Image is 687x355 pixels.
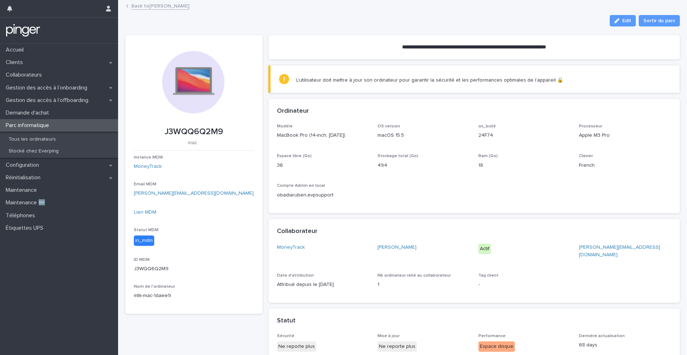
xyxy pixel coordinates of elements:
p: Parc informatique [3,122,55,129]
p: Réinitialisation [3,174,46,181]
div: Ne reporte plus [377,341,417,352]
p: L'utilisateur doit mettre à jour son ordinateur pour garantir la sécurité et les performances opt... [296,77,563,83]
a: [PERSON_NAME][EMAIL_ADDRESS][DOMAIN_NAME] [134,191,254,196]
h2: Statut [277,317,296,325]
p: Tous les ordinateurs [3,136,62,142]
p: Demande d'achat [3,110,55,116]
h2: Collaborateur [277,228,317,235]
span: Instance MDM [134,155,163,160]
div: Actif [478,244,491,254]
p: 1 [377,281,470,288]
span: Email MDM [134,182,156,186]
p: MacBook Pro (14-inch, [DATE]) [277,132,369,139]
a: [PERSON_NAME] [377,244,416,251]
p: French [579,162,671,169]
p: mac [134,140,251,146]
p: 24F74 [478,132,571,139]
p: J3WQQ6Q2M9 [134,265,254,273]
p: Clients [3,59,29,66]
span: Sécurité [277,334,294,338]
span: Espace libre (Go) [277,154,312,158]
a: Lien MDM [134,210,156,215]
span: Modèle [277,124,293,128]
p: 18 [478,162,571,169]
span: Edit [622,18,631,23]
span: Nom de l'ordinateur [134,285,175,289]
span: Ram (Go) [478,154,498,158]
p: Stocké chez Everping [3,148,64,154]
span: Dernière actualisation [579,334,625,338]
p: 36 [277,162,369,169]
p: Téléphones [3,212,41,219]
h2: Ordinateur [277,107,309,115]
p: Gestion des accès à l’offboarding [3,97,94,104]
p: 68 days [579,341,671,349]
a: [PERSON_NAME][EMAIL_ADDRESS][DOMAIN_NAME] [579,245,660,257]
p: Collaborateurs [3,72,48,78]
p: mtk-mac-1daee9 [134,292,254,300]
span: Tag client [478,273,498,278]
span: ID MDM [134,258,150,262]
span: Date d'attribution [277,273,314,278]
p: Apple M3 Pro [579,132,671,139]
p: Attribué depuis le [DATE] [277,281,369,288]
img: mTgBEunGTSyRkCgitkcU [6,23,40,38]
span: Mise à jour [377,334,400,338]
span: Processeur [579,124,602,128]
a: MoneyTrack [277,244,305,251]
p: Accueil [3,47,29,53]
div: in_mdm [134,235,154,246]
p: J3WQQ6Q2M9 [134,127,254,137]
span: Sortir du parc [643,17,675,24]
span: Statut MDM [134,228,159,232]
span: Compte Admin en local [277,184,325,188]
span: Clavier [579,154,593,158]
p: 494 [377,162,470,169]
div: Espace disque [478,341,515,352]
p: macOS 15.5 [377,132,470,139]
button: Sortir du parc [639,15,680,26]
button: Edit [610,15,636,26]
span: Performance [478,334,506,338]
div: Ne reporte plus [277,341,316,352]
a: Back to[PERSON_NAME] [131,1,189,10]
a: MoneyTrack [134,163,162,170]
p: Configuration [3,162,45,169]
p: - [478,281,571,288]
p: Maintenance [3,187,43,194]
span: Nb ordinateur relié au collaborateur [377,273,451,278]
span: OS version [377,124,400,128]
p: obadiaruben,evpsupport [277,191,369,199]
p: Gestion des accès à l’onboarding [3,84,93,91]
p: Maintenance 🆕 [3,199,51,206]
span: Stockage total (Go) [377,154,418,158]
span: os_build [478,124,496,128]
p: Étiquettes UPS [3,225,49,232]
